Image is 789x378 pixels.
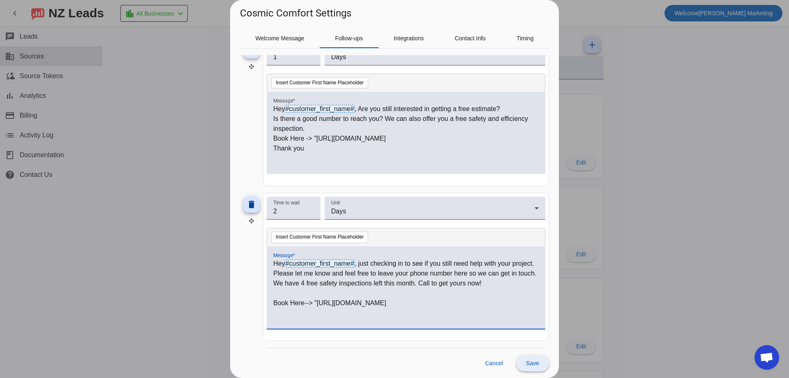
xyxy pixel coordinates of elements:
[526,360,539,366] span: Save
[273,200,300,206] mat-label: Time to wait
[247,199,256,209] mat-icon: delete
[256,35,305,41] span: Welcome Message
[331,53,346,60] span: Days
[478,355,510,371] button: Cancel
[273,298,539,308] p: Book Here--> "[URL][DOMAIN_NAME]
[271,77,368,89] button: Insert Customer First Name Placeholder
[273,259,539,288] p: Hey , just checking in to see if you still need help with your project. Please let me know and fe...
[454,35,486,41] span: Contact Info
[335,35,363,41] span: Follow-ups
[331,208,346,215] span: Days
[285,260,354,267] span: #customer_first_name#
[394,35,424,41] span: Integrations
[517,35,534,41] span: Timing
[271,232,368,243] button: Insert Customer First Name Placeholder
[516,355,549,371] button: Save
[485,360,503,366] span: Cancel
[240,7,351,20] h1: Cosmic Comfort Settings
[273,144,539,153] p: Thank you
[273,104,539,114] p: Hey , Are you still interested in getting a free estimate?
[273,114,539,134] p: Is there a good number to reach you? We can also offer you a free safety and efficiency inspection.
[273,134,539,144] p: Book Here -> "[URL][DOMAIN_NAME]
[285,105,354,113] span: #customer_first_name#
[331,200,340,206] mat-label: Unit
[754,345,779,370] div: Open chat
